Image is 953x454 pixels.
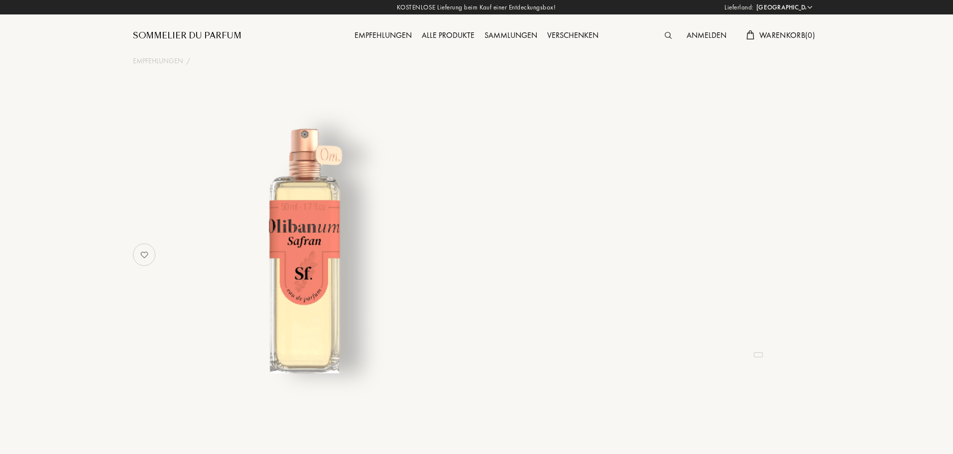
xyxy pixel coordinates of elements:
[542,29,603,42] div: Verschenken
[133,30,241,42] a: Sommelier du Parfum
[479,29,542,42] div: Sammlungen
[350,30,417,40] a: Empfehlungen
[350,29,417,42] div: Empfehlungen
[417,29,479,42] div: Alle Produkte
[133,56,183,66] a: Empfehlungen
[724,2,754,12] span: Lieferland:
[479,30,542,40] a: Sammlungen
[682,30,731,40] a: Anmelden
[665,32,672,39] img: search_icn.svg
[759,30,815,40] span: Warenkorb ( 0 )
[682,29,731,42] div: Anmelden
[746,30,754,39] img: cart.svg
[542,30,603,40] a: Verschenken
[182,127,428,373] img: undefined undefined
[417,30,479,40] a: Alle Produkte
[186,56,190,66] div: /
[134,245,154,265] img: no_like_p.png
